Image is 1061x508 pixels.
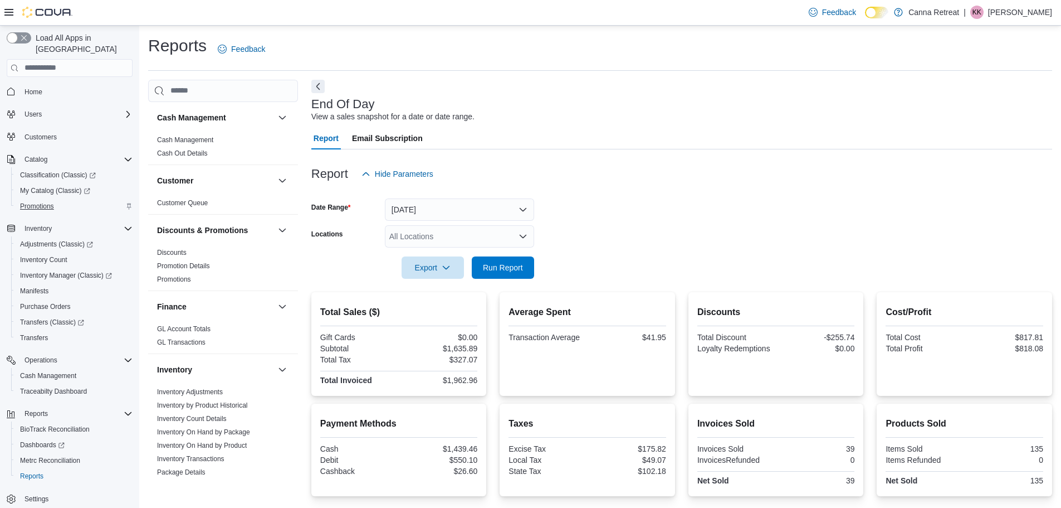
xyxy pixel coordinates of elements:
span: Purchase Orders [20,302,71,311]
a: Discounts [157,249,187,257]
div: Subtotal [320,344,397,353]
a: My Catalog (Classic) [16,184,95,197]
span: Promotions [20,202,54,211]
a: Feedback [804,1,860,23]
button: Cash Management [157,112,273,123]
button: Cash Management [11,368,137,384]
div: Invoices Sold [697,444,774,453]
button: Hide Parameters [357,163,438,185]
h3: Report [311,167,348,181]
button: Finance [157,301,273,312]
a: Classification (Classic) [16,168,100,182]
span: Discounts [157,248,187,257]
span: Feedback [822,7,856,18]
span: BioTrack Reconciliation [16,423,133,436]
label: Date Range [311,203,351,212]
span: Inventory Count [16,253,133,267]
div: Gift Cards [320,333,397,342]
span: Settings [25,495,48,504]
a: Inventory Transactions [157,455,224,463]
button: Operations [2,352,137,368]
a: Cash Management [16,369,81,383]
div: Excise Tax [509,444,585,453]
span: Cash Management [20,371,76,380]
strong: Total Invoiced [320,376,372,385]
div: Loyalty Redemptions [697,344,774,353]
span: Hide Parameters [375,168,433,180]
span: Cash Management [157,136,213,144]
a: Customer Queue [157,199,208,207]
div: $817.81 [967,333,1043,342]
span: Inventory by Product Historical [157,401,248,410]
span: Cash Management [16,369,133,383]
button: [DATE] [385,199,534,221]
div: $818.08 [967,344,1043,353]
span: Home [20,85,133,99]
span: Feedback [231,43,265,55]
a: Inventory On Hand by Product [157,442,247,449]
span: Email Subscription [352,127,423,149]
span: My Catalog (Classic) [20,186,90,195]
button: Operations [20,354,62,367]
a: Transfers [16,331,52,345]
div: $1,962.96 [401,376,477,385]
span: Traceabilty Dashboard [16,385,133,398]
div: 0 [967,456,1043,465]
div: Cashback [320,467,397,476]
div: Total Cost [886,333,962,342]
div: -$255.74 [778,333,854,342]
h2: Cost/Profit [886,306,1043,319]
button: Metrc Reconciliation [11,453,137,468]
button: Inventory [20,222,56,235]
span: Transfers (Classic) [20,318,84,327]
a: Package Details [157,468,206,476]
button: Inventory [276,363,289,376]
span: Package History [157,481,206,490]
button: Next [311,80,325,93]
a: GL Transactions [157,338,206,346]
a: Inventory On Hand by Package [157,428,250,436]
button: Customer [276,174,289,187]
a: Promotions [16,200,58,213]
a: Metrc Reconciliation [16,454,85,467]
a: Dashboards [11,437,137,453]
button: Catalog [2,152,137,167]
a: Inventory Manager (Classic) [16,269,116,282]
div: Cash [320,444,397,453]
a: Reports [16,470,48,483]
span: Reports [20,472,43,481]
a: Dashboards [16,438,69,452]
span: Promotion Details [157,262,210,270]
p: Canna Retreat [908,6,959,19]
span: Traceabilty Dashboard [20,387,87,396]
div: Local Tax [509,456,585,465]
span: Dashboards [16,438,133,452]
a: Inventory Count Details [157,415,227,423]
a: Inventory Adjustments [157,388,223,396]
button: Customers [2,129,137,145]
span: Load All Apps in [GEOGRAPHIC_DATA] [31,32,133,55]
span: Catalog [25,155,47,164]
h3: End Of Day [311,98,375,111]
span: Users [25,110,42,119]
div: $550.10 [401,456,477,465]
span: GL Transactions [157,338,206,347]
span: Inventory Manager (Classic) [20,271,112,280]
h2: Products Sold [886,417,1043,430]
button: Export [402,257,464,279]
h2: Average Spent [509,306,666,319]
span: Reports [25,409,48,418]
h1: Reports [148,35,207,57]
h3: Customer [157,175,193,186]
a: Inventory Manager (Classic) [11,268,137,283]
span: Transfers [20,333,48,342]
span: Settings [20,492,133,506]
span: KK [972,6,981,19]
div: 39 [778,444,854,453]
span: Run Report [483,262,523,273]
a: BioTrack Reconciliation [16,423,94,436]
a: Settings [20,492,53,506]
a: Cash Management [157,136,213,144]
div: Total Discount [697,333,774,342]
button: Purchase Orders [11,299,137,315]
